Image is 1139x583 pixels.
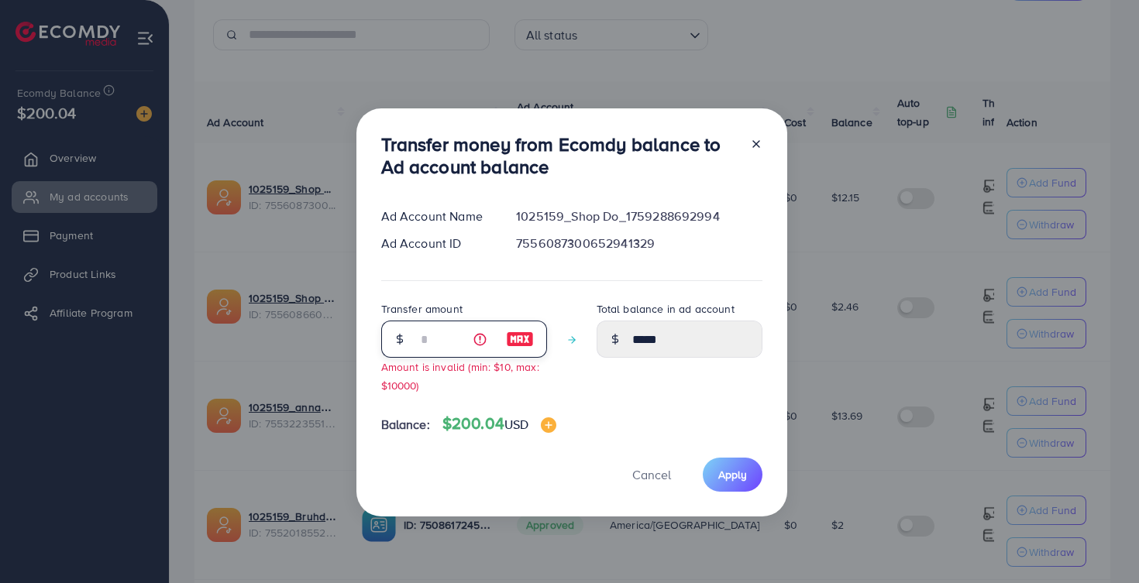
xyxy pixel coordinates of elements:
[504,416,528,433] span: USD
[1073,513,1127,571] iframe: Chat
[541,417,556,433] img: image
[369,207,504,225] div: Ad Account Name
[632,466,671,483] span: Cancel
[597,301,735,317] label: Total balance in ad account
[381,359,539,392] small: Amount is invalid (min: $10, max: $10000)
[369,235,504,252] div: Ad Account ID
[504,207,774,225] div: 1025159_Shop Do_1759288692994
[703,458,762,491] button: Apply
[504,235,774,252] div: 7556087300652941329
[718,467,747,482] span: Apply
[381,133,738,178] h3: Transfer money from Ecomdy balance to Ad account balance
[381,416,430,434] span: Balance:
[381,301,463,317] label: Transfer amount
[613,458,690,491] button: Cancel
[442,414,557,434] h4: $200.04
[506,330,534,348] img: image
